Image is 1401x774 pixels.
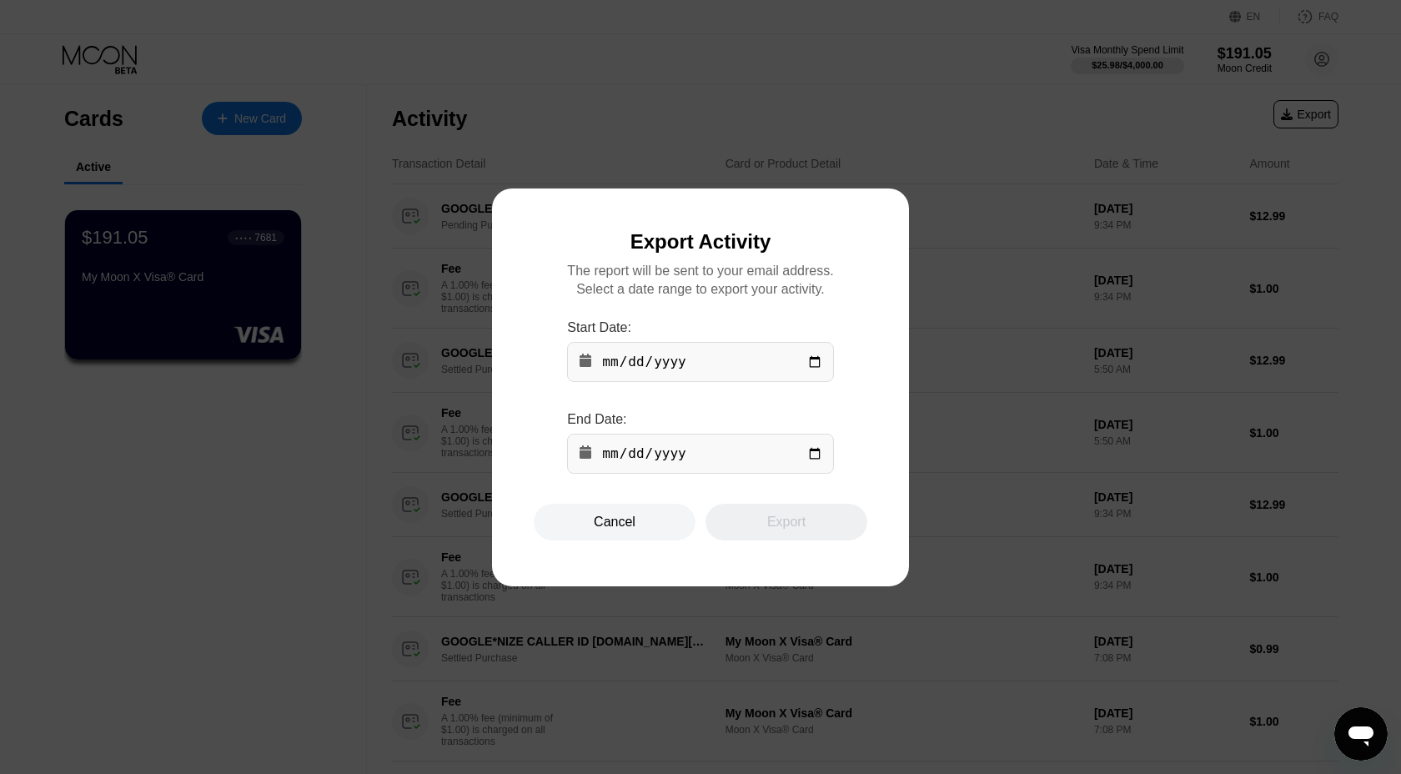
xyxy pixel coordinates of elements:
[1334,707,1388,761] iframe: Button to launch messaging window
[594,514,635,530] div: Cancel
[630,230,771,254] div: Export Activity
[567,264,833,279] div: The report will be sent to your email address.
[534,504,695,540] div: Cancel
[567,412,833,427] div: End Date:
[567,320,833,335] div: Start Date:
[576,282,825,297] div: Select a date range to export your activity.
